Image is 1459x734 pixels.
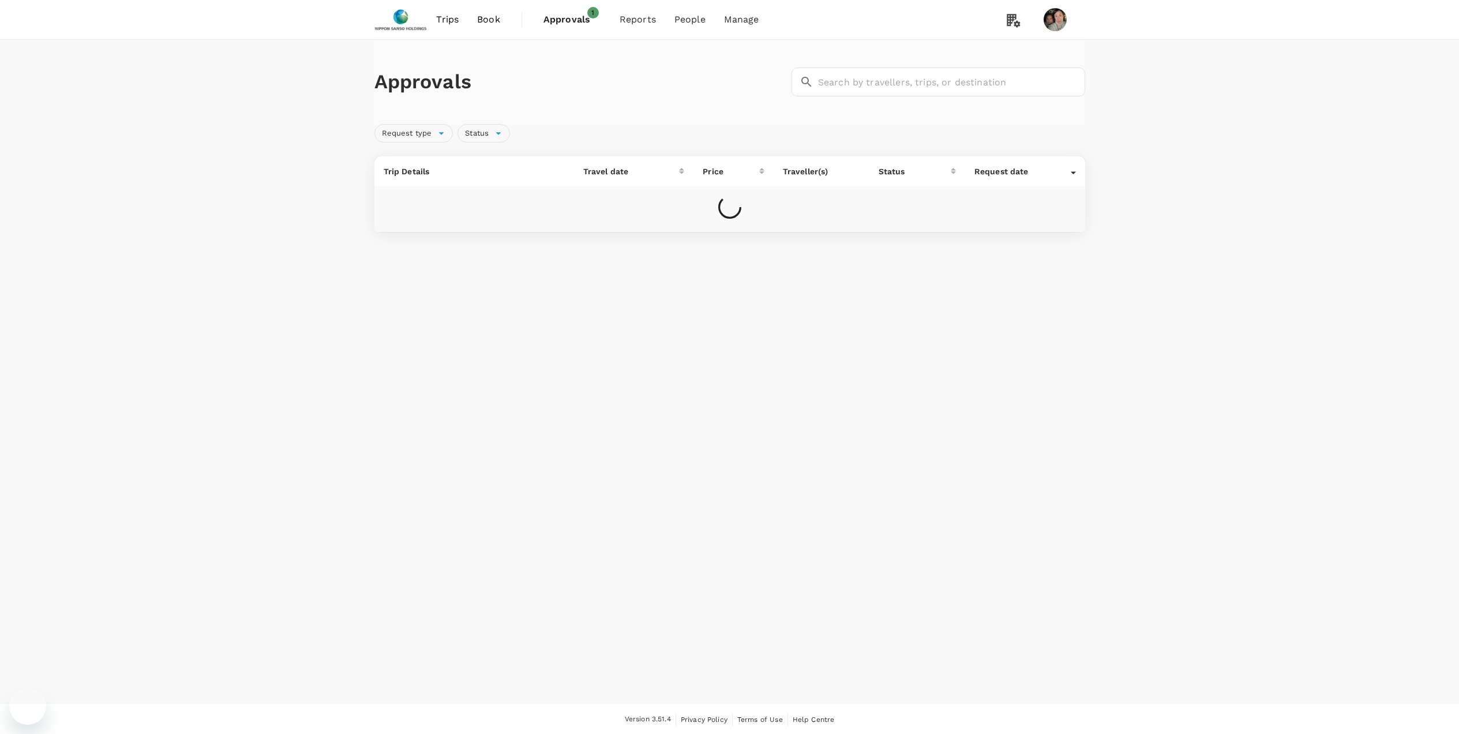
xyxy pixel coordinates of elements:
span: People [674,13,706,27]
img: Nippon Sanso Holdings Singapore Pte Ltd [374,7,427,32]
div: Status [879,166,951,177]
span: Terms of Use [737,716,783,724]
a: Privacy Policy [681,713,727,726]
a: Help Centre [793,713,835,726]
div: Travel date [583,166,680,177]
iframe: Button to launch messaging window [9,688,46,725]
h1: Approvals [374,70,787,94]
div: Request type [374,124,453,143]
span: Request type [375,128,439,139]
span: Trips [436,13,459,27]
span: Book [477,13,500,27]
div: Status [457,124,510,143]
span: Status [458,128,496,139]
a: Terms of Use [737,713,783,726]
span: Approvals [543,13,601,27]
div: Price [703,166,759,177]
input: Search by travellers, trips, or destination [818,68,1085,96]
span: Manage [724,13,759,27]
img: Waimin Zwetsloot Tin [1044,8,1067,31]
span: Reports [620,13,656,27]
span: Version 3.51.4 [625,714,671,725]
span: Privacy Policy [681,716,727,724]
p: Trip Details [384,166,565,177]
span: 1 [587,7,599,18]
span: Help Centre [793,716,835,724]
div: Request date [974,166,1071,177]
p: Traveller(s) [783,166,860,177]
